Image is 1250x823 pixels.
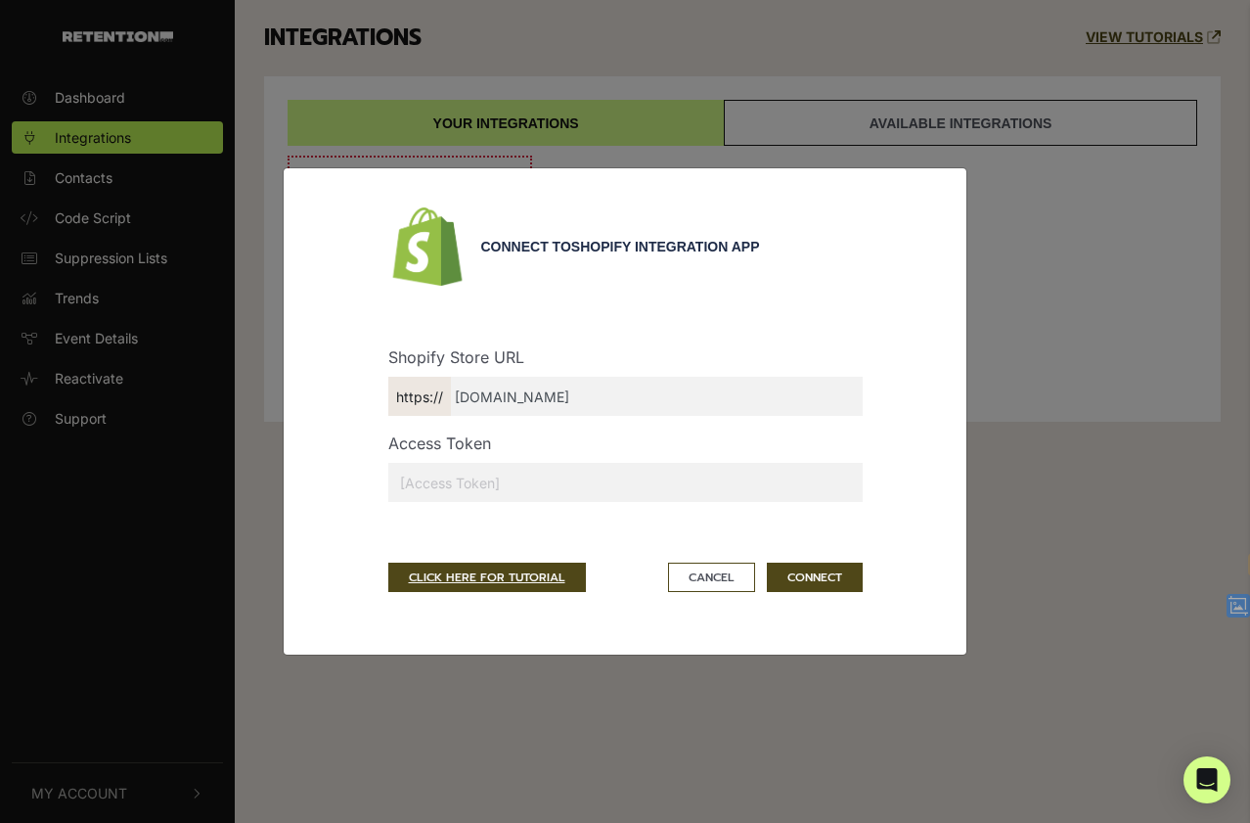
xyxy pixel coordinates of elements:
span: Shopify Integration App [571,239,760,254]
img: Shopify Integration App [388,207,467,286]
label: Access Token [388,432,491,455]
div: Open Intercom Messenger [1183,756,1230,803]
input: [Shopify Store URL] [388,377,863,416]
div: Connect to [481,237,863,257]
span: https:// [388,377,451,416]
label: Shopify Store URL [388,345,524,369]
